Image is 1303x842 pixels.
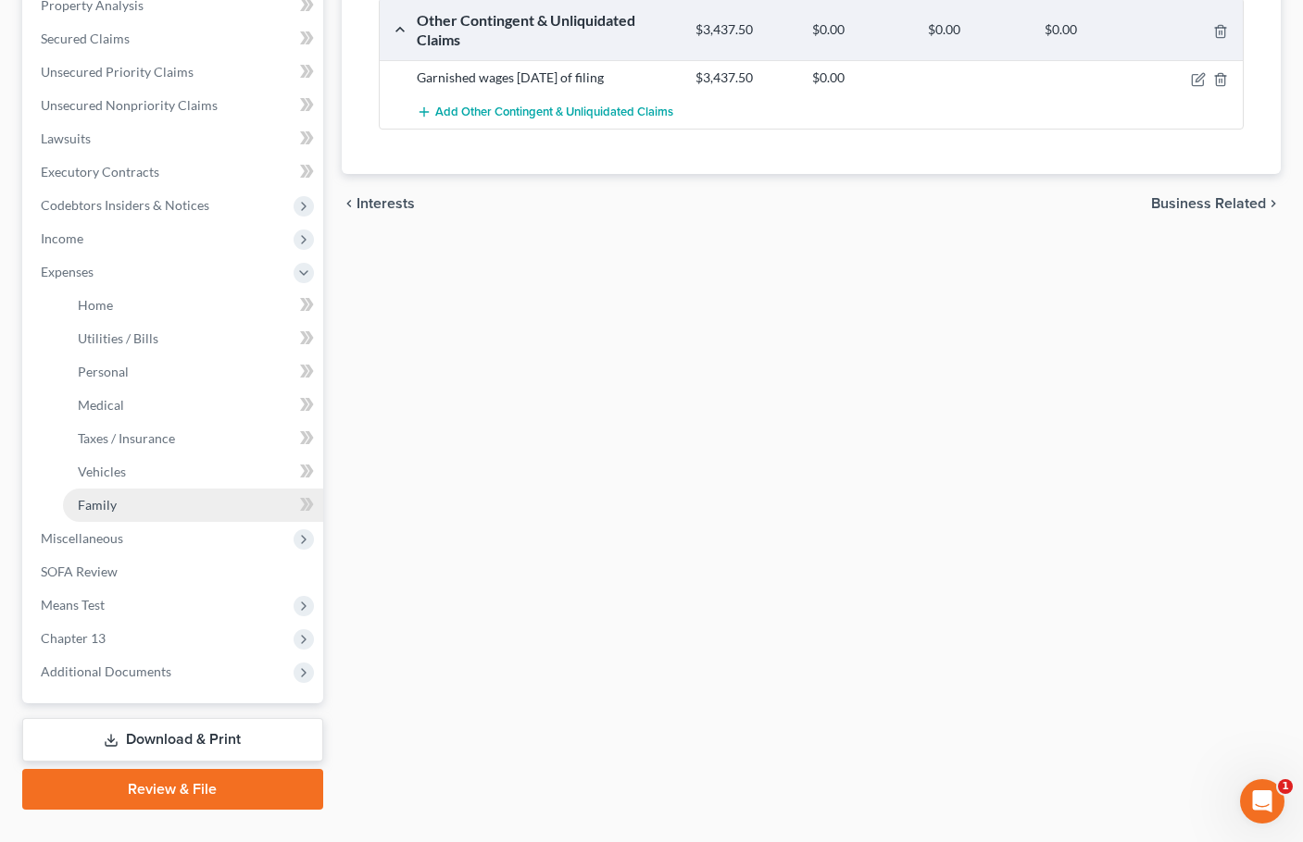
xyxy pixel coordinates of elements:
[26,22,323,56] a: Secured Claims
[1035,21,1152,39] div: $0.00
[41,130,91,146] span: Lawsuits
[41,563,118,579] span: SOFA Review
[41,663,171,679] span: Additional Documents
[63,422,323,455] a: Taxes / Insurance
[78,497,117,513] span: Family
[1240,779,1284,823] iframe: Intercom live chat
[41,197,209,213] span: Codebtors Insiders & Notices
[41,530,123,546] span: Miscellaneous
[41,97,218,113] span: Unsecured Nonpriority Claims
[22,769,323,810] a: Review & File
[78,330,158,346] span: Utilities / Bills
[1151,196,1281,211] button: Business Related chevron_right
[41,597,105,613] span: Means Test
[78,430,175,446] span: Taxes / Insurance
[417,94,673,129] button: Add Other Contingent & Unliquidated Claims
[342,196,357,211] i: chevron_left
[41,164,159,180] span: Executory Contracts
[78,397,124,413] span: Medical
[26,122,323,155] a: Lawsuits
[63,322,323,355] a: Utilities / Bills
[63,389,323,422] a: Medical
[41,64,194,80] span: Unsecured Priority Claims
[803,21,920,39] div: $0.00
[63,355,323,389] a: Personal
[1278,779,1293,794] span: 1
[357,196,415,211] span: Interests
[22,718,323,762] a: Download & Print
[26,155,323,189] a: Executory Contracts
[63,489,323,522] a: Family
[26,56,323,89] a: Unsecured Priority Claims
[686,21,803,39] div: $3,437.50
[1266,196,1281,211] i: chevron_right
[435,105,673,119] span: Add Other Contingent & Unliquidated Claims
[407,68,686,87] div: Garnished wages [DATE] of filing
[1151,196,1266,211] span: Business Related
[41,264,94,279] span: Expenses
[78,464,126,479] span: Vehicles
[686,68,803,87] div: $3,437.50
[803,68,920,87] div: $0.00
[26,89,323,122] a: Unsecured Nonpriority Claims
[41,31,130,46] span: Secured Claims
[63,289,323,322] a: Home
[41,630,106,646] span: Chapter 13
[407,10,686,50] div: Other Contingent & Unliquidated Claims
[41,230,83,246] span: Income
[342,196,415,211] button: chevron_left Interests
[26,555,323,588] a: SOFA Review
[78,297,113,313] span: Home
[63,455,323,489] a: Vehicles
[919,21,1035,39] div: $0.00
[78,364,129,379] span: Personal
